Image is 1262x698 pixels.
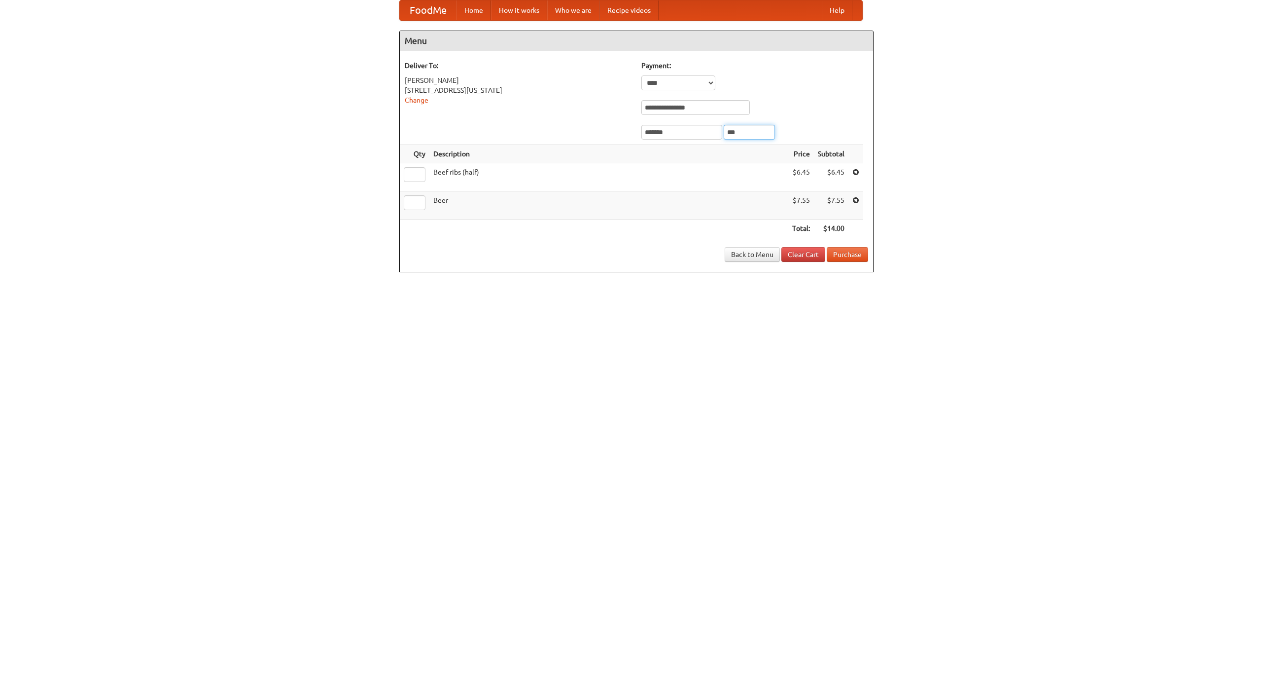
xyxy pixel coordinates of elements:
[429,145,788,163] th: Description
[788,191,814,220] td: $7.55
[814,145,848,163] th: Subtotal
[814,220,848,238] th: $14.00
[405,96,428,104] a: Change
[827,247,868,262] button: Purchase
[788,220,814,238] th: Total:
[400,0,456,20] a: FoodMe
[814,191,848,220] td: $7.55
[491,0,547,20] a: How it works
[781,247,825,262] a: Clear Cart
[814,163,848,191] td: $6.45
[599,0,659,20] a: Recipe videos
[547,0,599,20] a: Who we are
[725,247,780,262] a: Back to Menu
[429,163,788,191] td: Beef ribs (half)
[822,0,852,20] a: Help
[400,31,873,51] h4: Menu
[429,191,788,220] td: Beer
[788,163,814,191] td: $6.45
[405,75,631,85] div: [PERSON_NAME]
[405,85,631,95] div: [STREET_ADDRESS][US_STATE]
[641,61,868,71] h5: Payment:
[788,145,814,163] th: Price
[400,145,429,163] th: Qty
[405,61,631,71] h5: Deliver To:
[456,0,491,20] a: Home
